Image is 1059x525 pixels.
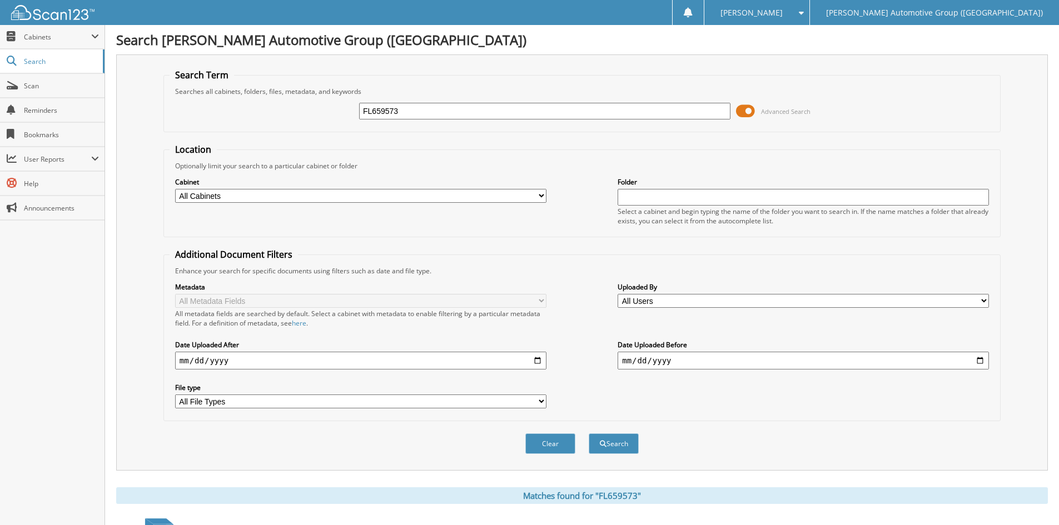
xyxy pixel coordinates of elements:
[24,203,99,213] span: Announcements
[618,352,989,369] input: end
[116,31,1048,49] h1: Search [PERSON_NAME] Automotive Group ([GEOGRAPHIC_DATA])
[618,340,989,349] label: Date Uploaded Before
[175,177,546,187] label: Cabinet
[175,309,546,328] div: All metadata fields are searched by default. Select a cabinet with metadata to enable filtering b...
[170,248,298,261] legend: Additional Document Filters
[175,340,546,349] label: Date Uploaded After
[761,107,811,116] span: Advanced Search
[170,69,234,81] legend: Search Term
[24,130,99,139] span: Bookmarks
[170,161,995,171] div: Optionally limit your search to a particular cabinet or folder
[525,433,575,454] button: Clear
[175,383,546,392] label: File type
[24,57,97,66] span: Search
[170,87,995,96] div: Searches all cabinets, folders, files, metadata, and keywords
[116,487,1048,504] div: Matches found for "FL659573"
[170,143,217,156] legend: Location
[292,318,306,328] a: here
[618,207,989,226] div: Select a cabinet and begin typing the name of the folder you want to search in. If the name match...
[589,433,639,454] button: Search
[170,266,995,276] div: Enhance your search for specific documents using filters such as date and file type.
[618,282,989,292] label: Uploaded By
[24,179,99,188] span: Help
[24,81,99,91] span: Scan
[618,177,989,187] label: Folder
[24,32,91,42] span: Cabinets
[175,352,546,369] input: start
[826,9,1043,16] span: [PERSON_NAME] Automotive Group ([GEOGRAPHIC_DATA])
[175,282,546,292] label: Metadata
[24,154,91,164] span: User Reports
[24,106,99,115] span: Reminders
[720,9,783,16] span: [PERSON_NAME]
[11,5,95,20] img: scan123-logo-white.svg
